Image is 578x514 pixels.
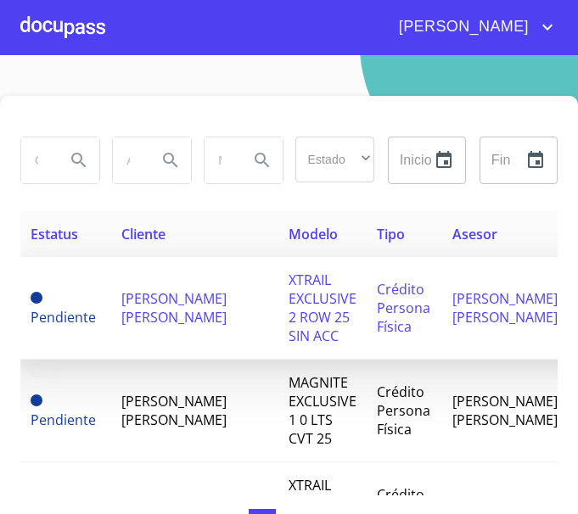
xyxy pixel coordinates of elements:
[377,225,405,243] span: Tipo
[121,225,166,243] span: Cliente
[295,137,373,182] div: ​
[289,225,338,243] span: Modelo
[150,140,191,181] button: Search
[452,289,558,327] span: [PERSON_NAME] [PERSON_NAME]
[31,308,96,327] span: Pendiente
[31,394,42,406] span: Pendiente
[452,392,558,429] span: [PERSON_NAME] [PERSON_NAME]
[59,140,99,181] button: Search
[452,225,497,243] span: Asesor
[242,140,283,181] button: Search
[205,137,235,183] input: search
[121,289,227,327] span: [PERSON_NAME] [PERSON_NAME]
[289,373,356,448] span: MAGNITE EXCLUSIVE 1 0 LTS CVT 25
[377,280,430,336] span: Crédito Persona Física
[31,225,78,243] span: Estatus
[21,137,52,183] input: search
[377,383,430,439] span: Crédito Persona Física
[31,411,96,429] span: Pendiente
[386,14,558,41] button: account of current user
[31,292,42,304] span: Pendiente
[121,392,227,429] span: [PERSON_NAME] [PERSON_NAME]
[386,14,537,41] span: [PERSON_NAME]
[289,271,356,345] span: XTRAIL EXCLUSIVE 2 ROW 25 SIN ACC
[113,137,143,183] input: search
